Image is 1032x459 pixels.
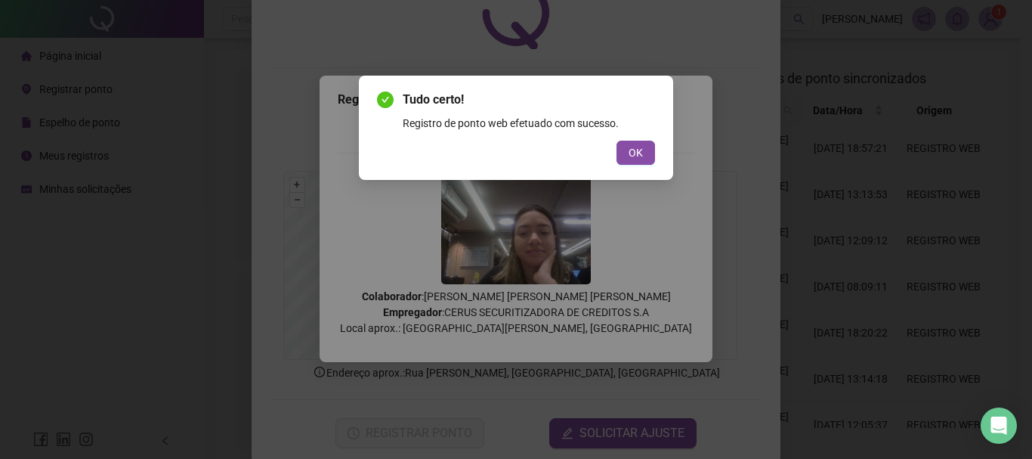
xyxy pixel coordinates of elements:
[981,408,1017,444] div: Open Intercom Messenger
[377,91,394,108] span: check-circle
[403,115,655,132] div: Registro de ponto web efetuado com sucesso.
[616,141,655,165] button: OK
[629,144,643,161] span: OK
[403,91,655,109] span: Tudo certo!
